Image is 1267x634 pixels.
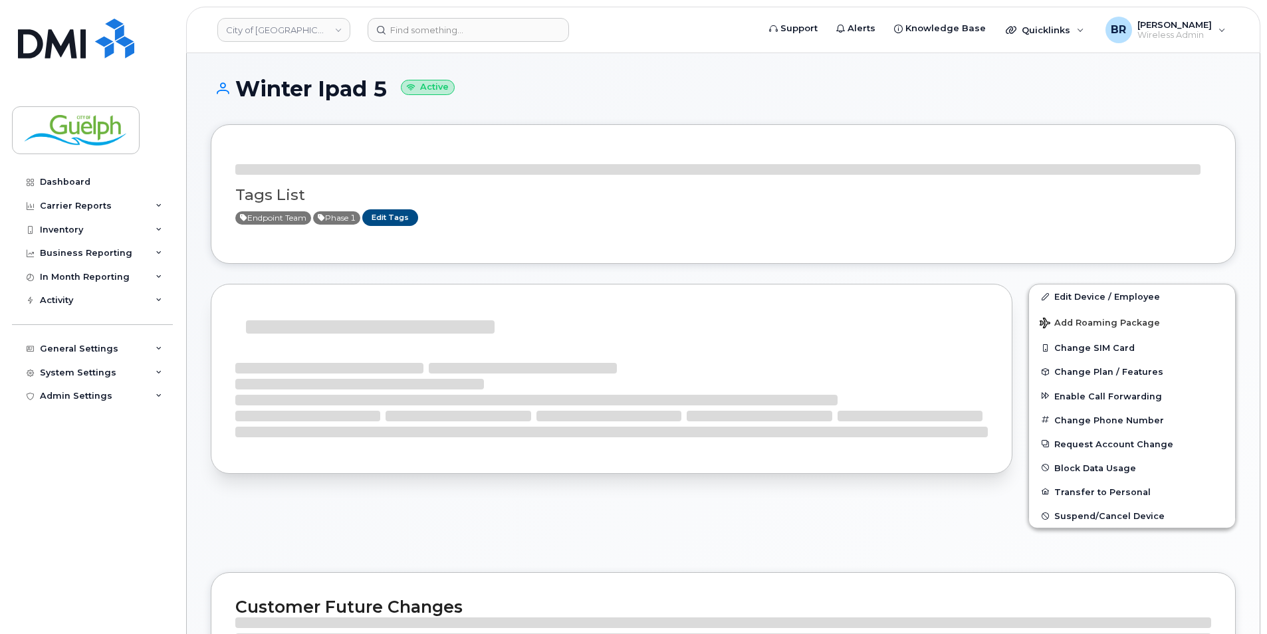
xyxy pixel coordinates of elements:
[211,77,1236,100] h1: Winter Ipad 5
[235,597,1211,617] h2: Customer Future Changes
[1029,384,1235,408] button: Enable Call Forwarding
[1029,432,1235,456] button: Request Account Change
[1029,408,1235,432] button: Change Phone Number
[1054,511,1165,521] span: Suspend/Cancel Device
[401,80,455,95] small: Active
[235,187,1211,203] h3: Tags List
[1040,318,1160,330] span: Add Roaming Package
[362,209,418,226] a: Edit Tags
[1029,360,1235,383] button: Change Plan / Features
[1029,284,1235,308] a: Edit Device / Employee
[313,211,360,225] span: Active
[1029,480,1235,504] button: Transfer to Personal
[1029,504,1235,528] button: Suspend/Cancel Device
[235,211,311,225] span: Active
[1029,308,1235,336] button: Add Roaming Package
[1029,336,1235,360] button: Change SIM Card
[1029,456,1235,480] button: Block Data Usage
[1054,367,1163,377] span: Change Plan / Features
[1054,391,1162,401] span: Enable Call Forwarding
